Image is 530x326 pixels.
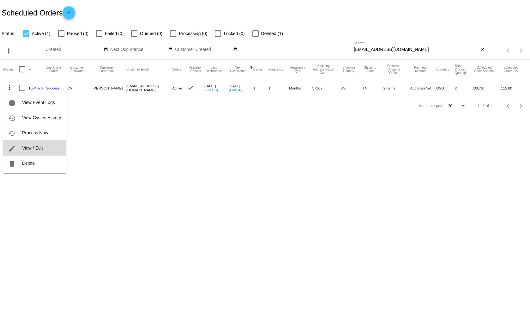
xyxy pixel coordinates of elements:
mat-icon: delete [8,160,16,168]
mat-icon: edit [8,145,16,152]
mat-icon: history [8,114,16,122]
span: Delete [22,161,35,166]
mat-icon: cached [8,130,16,137]
mat-icon: info [8,99,16,107]
span: View Cycles History [22,115,61,120]
span: View / Edit [22,145,43,151]
span: View Event Logs [22,100,55,105]
span: Process Now [22,130,48,135]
